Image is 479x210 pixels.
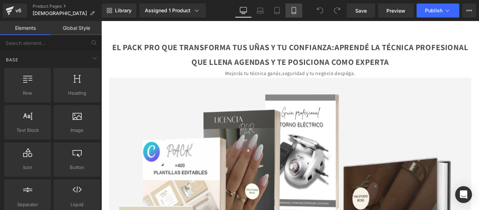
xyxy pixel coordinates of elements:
[145,7,200,14] div: Assigned 1 Product
[56,89,98,97] span: Heading
[56,127,98,134] span: Image
[235,4,252,18] a: Desktop
[12,23,412,52] font: EL PACK PRO QUE TRANSFORMA TUS UÑAS Y TU CONFIANZA:APRENDÉ LA TÉCNICA PROFESIONAL QUE LLENA AGEND...
[33,11,87,16] span: [DEMOGRAPHIC_DATA]
[330,4,344,18] button: Redo
[139,55,285,62] font: Mejorás tu técnica ganás,seguridad y tu negocio despéga.
[6,164,49,171] span: Icon
[51,21,102,35] a: Global Style
[115,7,131,14] span: Library
[455,186,472,203] div: Open Intercom Messenger
[386,7,405,14] span: Preview
[378,4,414,18] a: Preview
[417,4,459,18] button: Publish
[14,6,23,15] div: v6
[6,89,49,97] span: Row
[3,4,27,18] a: v6
[5,56,19,63] span: Base
[313,4,327,18] button: Undo
[252,4,269,18] a: Laptop
[285,4,302,18] a: Mobile
[355,7,367,14] span: Save
[269,4,285,18] a: Tablet
[102,4,136,18] a: New Library
[56,164,98,171] span: Button
[33,4,102,9] a: Product Pages
[6,127,49,134] span: Text Block
[425,8,443,13] span: Publish
[56,201,98,208] span: Liquid
[6,201,49,208] span: Separator
[462,4,476,18] button: More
